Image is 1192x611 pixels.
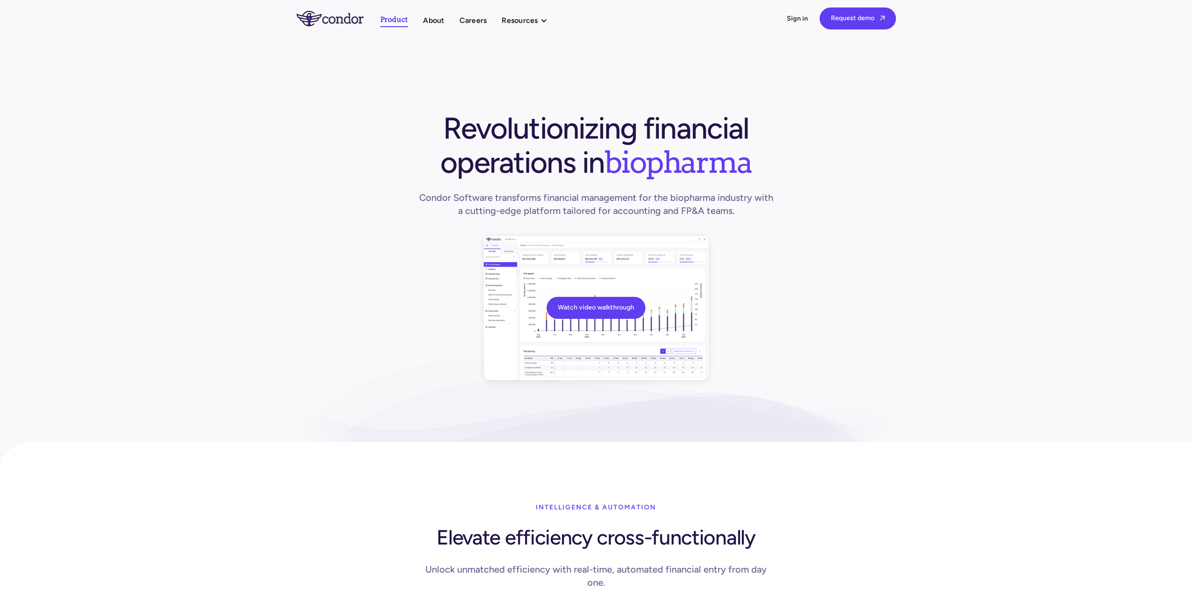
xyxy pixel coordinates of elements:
[459,14,487,27] a: Careers
[604,144,751,180] span: biopharma
[416,111,776,179] h1: Revolutionizing financial operations in
[437,521,755,551] h1: Elevate efficiency cross-functionally
[416,191,776,217] h1: Condor Software transforms financial management for the biopharma industry with a cutting-edge pl...
[547,297,645,319] a: Watch video walkthrough
[416,563,776,589] div: Unlock unmatched efficiency with real-time, automated financial entry from day one.
[787,14,808,23] a: Sign in
[880,15,885,21] span: 
[502,14,538,27] div: Resources
[502,14,556,27] div: Resources
[423,14,444,27] a: About
[296,11,380,26] a: home
[380,14,408,27] a: Product
[820,7,896,29] a: Request demo
[536,498,656,517] div: Intelligence & Automation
